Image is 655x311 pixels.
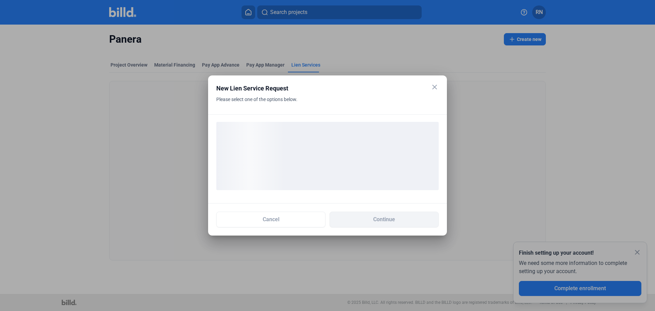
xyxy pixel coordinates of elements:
div: New Lien Service Request [216,84,422,93]
button: Cancel [216,212,325,227]
mat-icon: close [431,83,439,91]
div: loading [216,122,439,190]
button: Continue [330,212,439,227]
div: Please select one of the options below. [216,95,422,114]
